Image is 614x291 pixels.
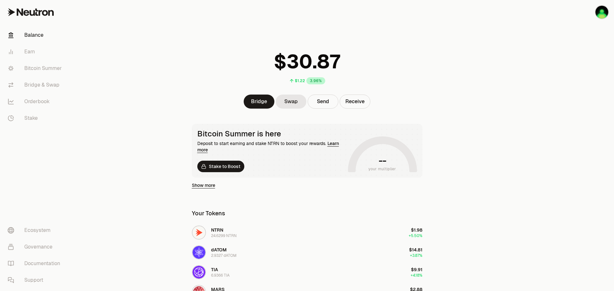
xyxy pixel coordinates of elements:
h1: -- [379,156,386,166]
a: Bitcoin Summer [3,60,69,77]
span: +3.87% [410,253,422,258]
span: $1.98 [411,227,422,233]
div: 2.9327 dATOM [211,253,237,258]
button: Receive [340,95,370,109]
div: $1.22 [295,78,305,83]
div: Your Tokens [192,209,225,218]
a: Governance [3,239,69,255]
img: NTRN Logo [193,226,205,239]
button: TIA LogoTIA6.9366 TIA$9.91+4.18% [188,263,426,282]
a: Show more [192,182,215,188]
div: 6.9366 TIA [211,273,230,278]
a: Documentation [3,255,69,272]
span: NTRN [211,227,223,233]
div: Bitcoin Summer is here [197,129,345,138]
a: Balance [3,27,69,43]
a: Stake to Boost [197,161,244,172]
span: your multiplier [368,166,396,172]
div: 24.6299 NTRN [211,233,237,238]
a: Stake [3,110,69,126]
span: dATOM [211,247,227,253]
a: Orderbook [3,93,69,110]
button: NTRN LogoNTRN24.6299 NTRN$1.98+5.50% [188,223,426,242]
span: $14.81 [409,247,422,253]
img: Frost_Ledger [595,6,608,19]
span: $9.91 [411,267,422,272]
div: 3.96% [306,77,325,84]
a: Ecosystem [3,222,69,239]
div: Deposit to start earning and stake NTRN to boost your rewards. [197,140,345,153]
a: Bridge & Swap [3,77,69,93]
span: +4.18% [411,273,422,278]
img: dATOM Logo [193,246,205,259]
span: TIA [211,267,218,272]
a: Bridge [244,95,274,109]
img: TIA Logo [193,266,205,279]
span: +5.50% [409,233,422,238]
button: dATOM LogodATOM2.9327 dATOM$14.81+3.87% [188,243,426,262]
a: Earn [3,43,69,60]
button: Send [308,95,338,109]
a: Support [3,272,69,288]
a: Swap [276,95,306,109]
